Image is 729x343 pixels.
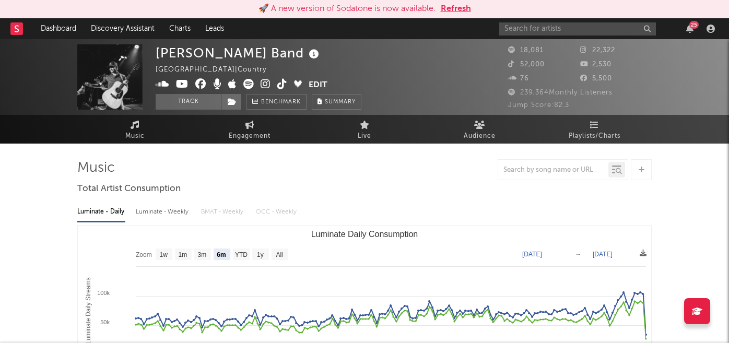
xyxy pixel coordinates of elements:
span: Total Artist Consumption [77,183,181,195]
span: 18,081 [508,47,544,54]
a: Live [307,115,422,144]
a: Playlists/Charts [537,115,652,144]
div: 25 [689,21,699,29]
text: 1w [160,251,168,258]
text: Zoom [136,251,152,258]
span: Engagement [229,130,271,143]
text: 3m [198,251,207,258]
span: Live [358,130,371,143]
span: Jump Score: 82.3 [508,102,569,109]
div: Luminate - Weekly [136,203,191,221]
span: 22,322 [580,47,615,54]
a: Leads [198,18,231,39]
div: [PERSON_NAME] Band [156,44,322,62]
div: [GEOGRAPHIC_DATA] | Country [156,64,278,76]
text: All [276,251,283,258]
span: Audience [464,130,496,143]
span: 2,530 [580,61,612,68]
text: [DATE] [522,251,542,258]
button: Summary [312,94,361,110]
span: Music [125,130,145,143]
a: Charts [162,18,198,39]
button: Edit [309,79,327,92]
text: 6m [217,251,226,258]
span: 76 [508,75,529,82]
div: 🚀 A new version of Sodatone is now available. [258,3,436,15]
button: Refresh [441,3,471,15]
text: 50k [100,319,110,325]
button: 25 [686,25,693,33]
button: Track [156,94,221,110]
text: Luminate Daily Consumption [311,230,418,239]
span: 5,500 [580,75,612,82]
span: 239,364 Monthly Listeners [508,89,613,96]
span: 52,000 [508,61,545,68]
text: [DATE] [593,251,613,258]
span: Summary [325,99,356,105]
text: → [575,251,581,258]
div: Luminate - Daily [77,203,125,221]
a: Discovery Assistant [84,18,162,39]
text: YTD [235,251,248,258]
input: Search by song name or URL [498,166,608,174]
text: 100k [97,290,110,296]
text: 1m [179,251,187,258]
a: Dashboard [33,18,84,39]
span: Benchmark [261,96,301,109]
a: Engagement [192,115,307,144]
a: Audience [422,115,537,144]
input: Search for artists [499,22,656,36]
a: Benchmark [246,94,307,110]
text: 1y [257,251,264,258]
span: Playlists/Charts [569,130,620,143]
a: Music [77,115,192,144]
